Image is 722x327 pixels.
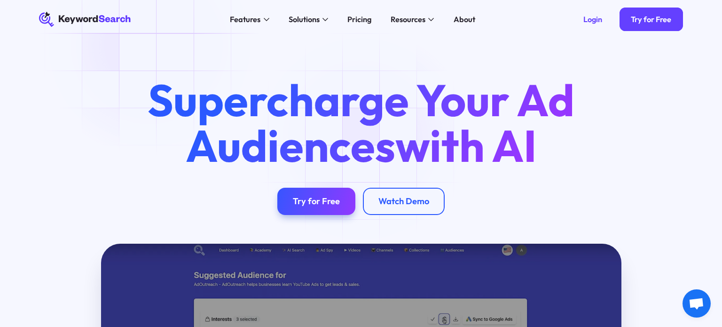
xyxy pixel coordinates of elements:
[683,289,711,318] div: Open chat
[395,118,537,174] span: with AI
[289,14,320,25] div: Solutions
[277,188,355,215] a: Try for Free
[130,77,592,168] h1: Supercharge Your Ad Audiences
[391,14,425,25] div: Resources
[572,8,613,31] a: Login
[620,8,683,31] a: Try for Free
[347,14,371,25] div: Pricing
[631,15,671,24] div: Try for Free
[378,196,429,207] div: Watch Demo
[342,12,377,27] a: Pricing
[454,14,475,25] div: About
[293,196,340,207] div: Try for Free
[583,15,602,24] div: Login
[447,12,481,27] a: About
[230,14,260,25] div: Features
